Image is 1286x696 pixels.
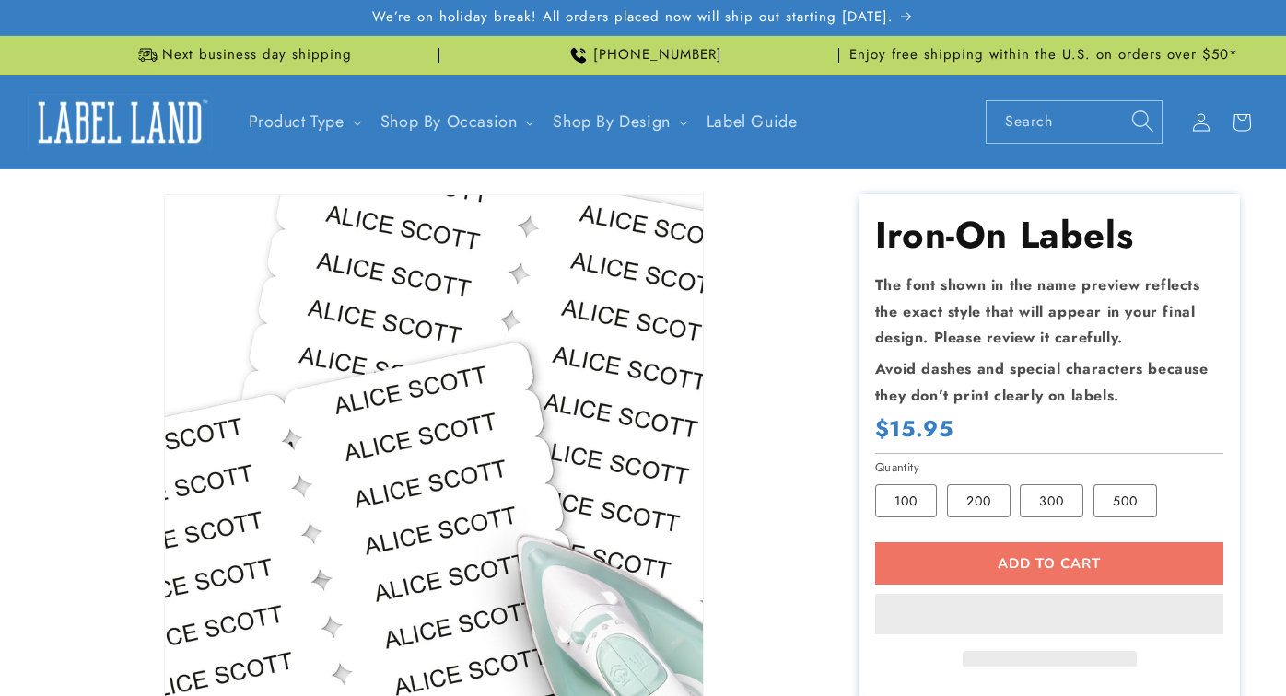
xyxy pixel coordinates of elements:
img: Label Land [28,94,212,151]
strong: The font shown in the name preview reflects the exact style that will appear in your final design... [875,274,1200,349]
span: Enjoy free shipping within the U.S. on orders over $50* [849,46,1238,64]
span: Next business day shipping [162,46,352,64]
summary: Shop By Design [542,100,695,144]
span: [PHONE_NUMBER] [593,46,722,64]
strong: Avoid dashes and special characters because they don’t print clearly on labels. [875,358,1209,406]
a: Shop By Design [553,110,670,133]
label: 100 [875,484,937,517]
span: Shop By Occasion [380,111,518,133]
div: Announcement [46,36,439,75]
a: Label Guide [696,100,809,144]
span: We’re on holiday break! All orders placed now will ship out starting [DATE]. [372,8,894,27]
label: 500 [1093,484,1157,517]
button: Search [1122,100,1163,141]
span: Label Guide [707,111,798,133]
a: Product Type [249,110,345,133]
summary: Shop By Occasion [369,100,543,144]
span: $15.95 [875,414,953,443]
legend: Quantity [875,458,921,477]
h1: Iron-On Labels [875,211,1224,259]
label: 300 [1020,484,1083,517]
label: 200 [947,484,1011,517]
a: Label Land [21,87,219,157]
div: Announcement [447,36,840,75]
summary: Product Type [238,100,369,144]
div: Announcement [847,36,1240,75]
